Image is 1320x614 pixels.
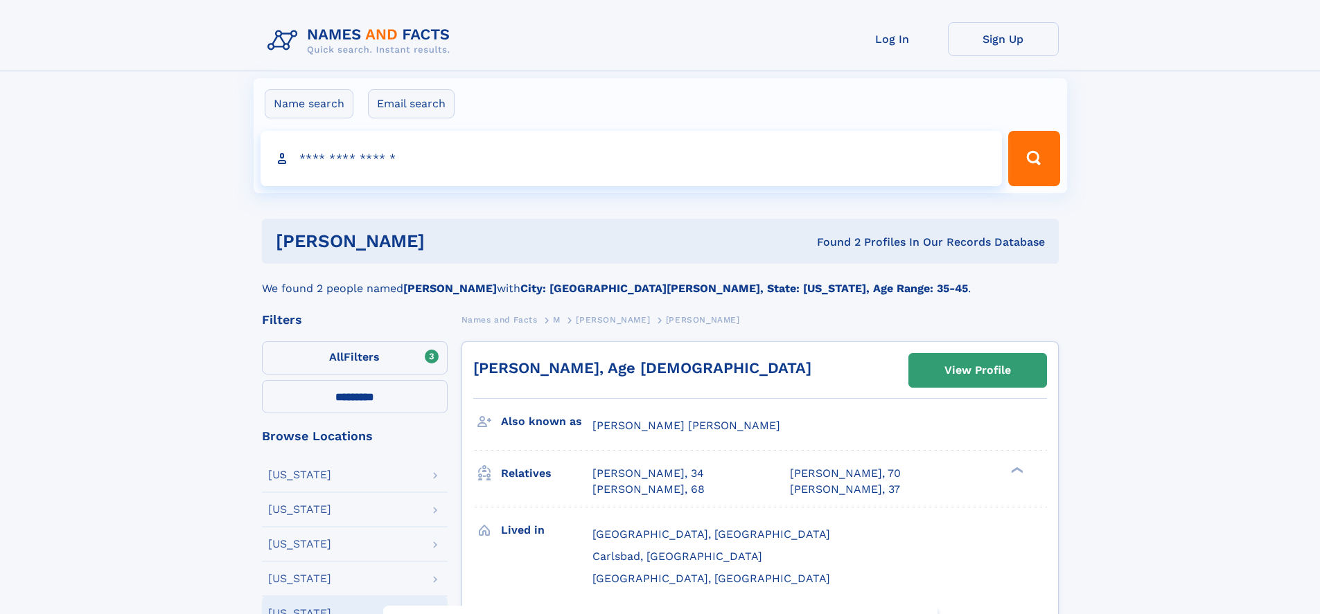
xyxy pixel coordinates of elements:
[262,314,448,326] div: Filters
[576,311,650,328] a: [PERSON_NAME]
[268,573,331,584] div: [US_STATE]
[909,354,1046,387] a: View Profile
[576,315,650,325] span: [PERSON_NAME]
[262,22,461,60] img: Logo Names and Facts
[553,311,561,328] a: M
[329,350,344,363] span: All
[592,572,830,585] span: [GEOGRAPHIC_DATA], [GEOGRAPHIC_DATA]
[262,264,1059,297] div: We found 2 people named with .
[621,235,1045,250] div: Found 2 Profiles In Our Records Database
[592,482,705,497] a: [PERSON_NAME], 68
[1008,131,1059,186] button: Search Button
[268,469,331,480] div: [US_STATE]
[592,527,830,541] span: [GEOGRAPHIC_DATA], [GEOGRAPHIC_DATA]
[473,359,811,377] a: [PERSON_NAME], Age [DEMOGRAPHIC_DATA]
[262,341,448,374] label: Filters
[948,22,1059,56] a: Sign Up
[592,466,704,481] a: [PERSON_NAME], 34
[1007,466,1024,475] div: ❯
[837,22,948,56] a: Log In
[553,315,561,325] span: M
[501,518,592,542] h3: Lived in
[461,311,538,328] a: Names and Facts
[265,89,353,118] label: Name search
[592,419,780,432] span: [PERSON_NAME] [PERSON_NAME]
[790,466,901,481] a: [PERSON_NAME], 70
[262,430,448,442] div: Browse Locations
[501,410,592,433] h3: Also known as
[268,539,331,550] div: [US_STATE]
[592,550,762,563] span: Carlsbad, [GEOGRAPHIC_DATA]
[403,282,497,295] b: [PERSON_NAME]
[790,482,900,497] a: [PERSON_NAME], 37
[520,282,968,295] b: City: [GEOGRAPHIC_DATA][PERSON_NAME], State: [US_STATE], Age Range: 35-45
[261,131,1003,186] input: search input
[368,89,455,118] label: Email search
[276,233,621,250] h1: [PERSON_NAME]
[944,354,1011,386] div: View Profile
[666,315,740,325] span: [PERSON_NAME]
[268,504,331,515] div: [US_STATE]
[501,462,592,485] h3: Relatives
